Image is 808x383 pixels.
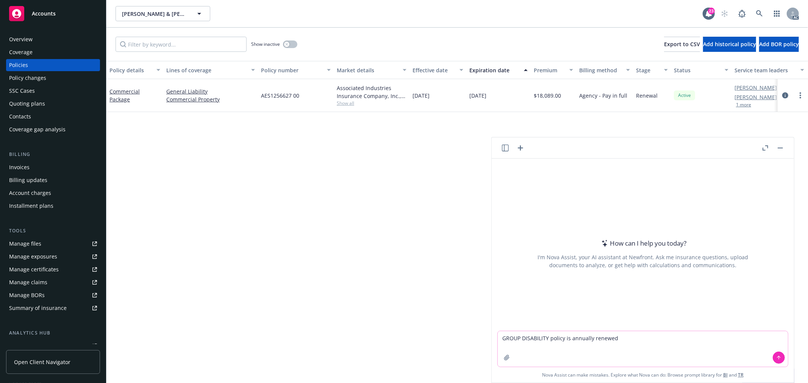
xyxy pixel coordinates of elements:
div: Billing [6,151,100,158]
a: Coverage gap analysis [6,123,100,135]
a: Accounts [6,3,100,24]
div: Manage files [9,238,41,250]
span: Agency - Pay in full [579,92,627,100]
a: Commercial Property [166,95,255,103]
a: Commercial Package [109,88,140,103]
span: Add historical policy [703,40,756,48]
button: Effective date [409,61,466,79]
button: Billing method [576,61,633,79]
a: Coverage [6,46,100,58]
a: Account charges [6,187,100,199]
a: Billing updates [6,174,100,186]
div: Account charges [9,187,51,199]
div: Installment plans [9,200,53,212]
button: Premium [531,61,576,79]
a: TR [738,372,744,378]
button: Status [671,61,731,79]
span: $18,089.00 [534,92,561,100]
a: SSC Cases [6,85,100,97]
button: Policy details [106,61,163,79]
span: Accounts [32,11,56,17]
div: How can I help you today? [599,238,686,248]
div: I'm Nova Assist, your AI assistant at Newfront. Ask me insurance questions, upload documents to a... [536,253,749,269]
div: Summary of insurance [9,302,67,314]
a: Switch app [769,6,785,21]
a: Manage exposures [6,251,100,263]
span: Add BOR policy [759,40,799,48]
a: [PERSON_NAME] [735,84,777,92]
button: Expiration date [466,61,531,79]
div: Effective date [413,66,455,74]
button: Export to CSV [664,37,700,52]
div: Lines of coverage [166,66,247,74]
div: Manage certificates [9,263,59,276]
div: Policy changes [9,72,46,84]
a: General Liability [166,87,255,95]
button: Service team leaders [731,61,807,79]
a: Manage files [6,238,100,250]
div: Market details [337,66,398,74]
div: Billing method [579,66,622,74]
a: Start snowing [717,6,732,21]
div: Manage exposures [9,251,57,263]
a: more [796,91,805,100]
span: Export to CSV [664,40,700,48]
div: Associated Industries Insurance Company, Inc., AmTrust Financial Services, RT Specialty Insurance... [337,84,406,100]
input: Filter by keyword... [116,37,247,52]
span: [DATE] [469,92,486,100]
a: Contacts [6,111,100,123]
a: [PERSON_NAME] [735,93,777,101]
a: Overview [6,33,100,45]
button: Add BOR policy [759,37,799,52]
a: Loss summary generator [6,340,100,352]
textarea: GROUP DISABILITY policy is annually renewed [498,331,788,367]
div: Expiration date [469,66,519,74]
span: Renewal [636,92,658,100]
a: Policies [6,59,100,71]
div: Tools [6,227,100,235]
div: Billing updates [9,174,47,186]
button: Stage [633,61,671,79]
span: Nova Assist can make mistakes. Explore what Nova can do: Browse prompt library for and [495,367,791,383]
div: Invoices [9,161,30,173]
div: Policy number [261,66,322,74]
a: Quoting plans [6,98,100,110]
div: Policy details [109,66,152,74]
button: Market details [334,61,409,79]
div: Service team leaders [735,66,796,74]
button: 1 more [736,103,751,107]
div: Overview [9,33,33,45]
span: Show all [337,100,406,106]
a: Search [752,6,767,21]
a: Manage claims [6,276,100,288]
a: circleInformation [781,91,790,100]
span: [DATE] [413,92,430,100]
div: Manage claims [9,276,47,288]
span: AES1256627 00 [261,92,299,100]
div: 23 [708,8,715,14]
a: Policy changes [6,72,100,84]
div: Status [674,66,720,74]
div: Loss summary generator [9,340,72,352]
div: Manage BORs [9,289,45,301]
div: Quoting plans [9,98,45,110]
a: Summary of insurance [6,302,100,314]
div: Coverage [9,46,33,58]
span: Show inactive [251,41,280,47]
a: Invoices [6,161,100,173]
a: Report a Bug [735,6,750,21]
div: Stage [636,66,660,74]
a: BI [723,372,728,378]
a: Installment plans [6,200,100,212]
div: Coverage gap analysis [9,123,66,135]
span: Active [677,92,692,99]
button: Lines of coverage [163,61,258,79]
div: Contacts [9,111,31,123]
span: Open Client Navigator [14,358,70,366]
button: [PERSON_NAME] & [PERSON_NAME] Etal [116,6,210,21]
a: Manage BORs [6,289,100,301]
button: Policy number [258,61,334,79]
button: Add historical policy [703,37,756,52]
span: [PERSON_NAME] & [PERSON_NAME] Etal [122,10,188,18]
